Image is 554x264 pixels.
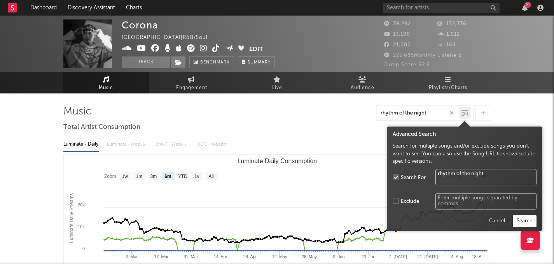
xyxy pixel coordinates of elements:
text: 26. May [301,254,317,259]
text: YTD [178,174,187,179]
button: Cancel [485,215,509,227]
text: 3. Mar [126,254,138,259]
span: Audience [351,83,374,93]
div: Advanced Search [393,130,537,139]
text: 3m [150,174,157,179]
div: 21 [524,2,531,8]
text: 1y [194,174,199,179]
text: 31. Mar [184,254,198,259]
text: Zoom [104,174,116,179]
text: 28. Apr [243,254,257,259]
text: 1m [136,174,142,179]
span: 164 [437,42,456,48]
text: 20k [78,202,85,207]
span: Playlists/Charts [429,83,467,93]
a: Benchmark [189,56,234,68]
span: 39,292 [384,21,411,26]
text: 0 [82,246,84,251]
button: Search [513,215,537,227]
span: 13,100 [384,32,410,37]
span: Music [99,83,113,93]
span: Total Artist Consumption [63,123,140,132]
a: Playlists/Charts [405,72,491,93]
text: 12. May [272,254,287,259]
span: 172,336 [437,21,467,26]
text: 23. Jun [361,254,375,259]
div: Search For [401,174,426,182]
input: Search for artists [383,3,500,13]
a: Live [234,72,320,93]
button: Track [122,56,170,68]
a: Music [63,72,149,93]
span: Jump Score: 62.6 [384,62,430,67]
div: Search for multiple songs and/or exclude songs you don't want to see. You can also use the Song U... [393,143,537,165]
span: Engagement [176,83,207,93]
text: 18. A… [472,254,486,259]
span: Live [272,83,282,93]
text: All [208,174,213,179]
text: 14. Apr [213,254,227,259]
span: Benchmark [200,58,230,67]
div: Exclude [401,198,419,206]
button: Summary [238,56,275,68]
input: Search by song name or URL [377,110,459,116]
text: 6m [164,174,171,179]
span: 1,012 [437,32,460,37]
button: 21 [522,5,528,11]
text: 9. Jun [333,254,344,259]
span: Summary [248,60,271,65]
text: 21. [DATE] [417,254,438,259]
a: Audience [320,72,405,93]
text: Luminate Daily Streams [68,193,74,243]
div: [GEOGRAPHIC_DATA] | R&B/Soul [122,33,217,42]
text: 4. Aug [451,254,463,259]
textarea: rhythm of the night [435,169,537,185]
text: 17. Mar [154,254,169,259]
button: Edit [249,44,263,54]
span: 225,685 Monthly Listeners [384,53,461,58]
text: 10k [78,224,85,229]
text: 1w [122,174,128,179]
div: Luminate - Daily [63,138,99,151]
div: Corona [122,19,158,31]
text: 7. [DATE] [389,254,407,259]
span: 21,000 [384,42,411,48]
text: Luminate Daily Consumption [237,158,317,164]
a: Engagement [149,72,234,93]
